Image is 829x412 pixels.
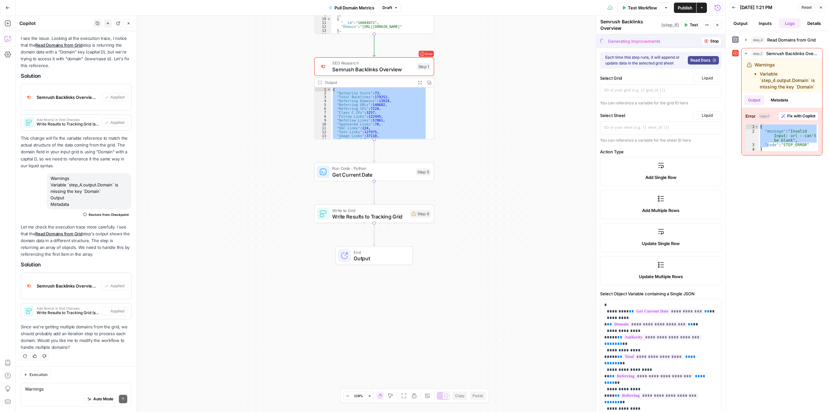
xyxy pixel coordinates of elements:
button: Auto Mode [85,395,116,403]
div: 4 [314,99,331,103]
span: Write Results to Tracking Grid (step_6) [37,310,99,316]
div: 6 [314,107,331,111]
img: 3lyvnidk9veb5oecvmize2kaffdg [24,281,34,291]
div: 2 [314,91,331,95]
span: Read Docs [690,57,710,63]
button: Test [681,21,701,29]
span: Toggle code folding, rows 1 through 17 [327,88,331,91]
div: 12 [314,130,331,134]
button: Reset [799,3,815,12]
p: Let me check the execution trace more carefully. I see that the step's output shows the domain da... [21,224,131,258]
button: Execution [21,371,51,379]
div: Generating improvements [608,38,660,44]
button: Output [744,95,764,105]
button: Output [730,18,752,29]
span: object [758,113,771,119]
a: Read Docs [688,56,719,65]
div: 13 [314,134,331,138]
div: 8 [314,115,331,119]
g: Edge from step_6 to end [373,223,375,245]
div: Step 5 [416,169,431,176]
img: 3lyvnidk9veb5oecvmize2kaffdg [319,63,327,70]
div: 14 [314,32,331,36]
div: 10 [314,122,331,126]
span: Update Single Row [642,240,680,247]
div: 1 [314,88,331,91]
span: Add Single Row [645,174,676,181]
label: Select Grid [600,75,690,81]
div: Step 6 [410,210,431,218]
label: Action Type [600,148,721,155]
div: 1 [746,124,759,129]
div: 2 [746,129,759,143]
label: Select Sheet [600,112,690,119]
p: I see the issue. Looking at the execution trace, I notice that the step is returning the domain d... [21,35,131,69]
span: Output [354,254,406,262]
div: 13 [314,29,331,32]
span: Fix with Copilot [787,113,815,119]
span: Stop [710,38,719,44]
span: Write to Grid [332,207,406,213]
button: Inputs [754,18,776,29]
span: Applied [110,283,124,289]
span: Run Code · Python [332,165,413,171]
div: Write to GridWrite Results to Tracking GridStep 6 [314,205,434,223]
span: Liquid [702,75,713,81]
span: Restore from Checkpoint [89,212,129,217]
li: Variable `step_4.output.Domain` is missing the key `Domain` [760,71,817,90]
span: Paste [472,393,483,399]
span: Toggle code folding, rows 14 through 17 [327,32,331,36]
span: Test Workflow [628,5,657,11]
div: 14 [314,138,331,142]
p: Since we're getting multiple domains from the grid, we should probably add an iteration step to p... [21,324,131,351]
button: Paste [470,392,486,400]
div: Warnings Variable `step_4.output.Domain` is missing the key `Domain` Output Metadata [47,173,131,209]
div: EndOutput [314,246,434,265]
span: Semrush Backlinks Overview (step_1) [37,94,99,100]
div: 9 [314,119,331,123]
div: Warnings [755,62,817,90]
div: Copilot [19,20,91,27]
span: Semrush Backlinks Overview [332,65,414,73]
div: 7 [314,111,331,115]
div: Each time this step runs, it will append or update data in the selected grid sheet [605,54,685,66]
div: You can reference a variable for the sheet ID here [600,137,721,143]
button: Draft [380,4,401,12]
span: Execution [29,372,48,378]
span: Draft [382,5,392,11]
span: Pull Domain Metrics [335,5,374,11]
div: You can reference a variable for the grid ID here [600,100,721,106]
img: 3lyvnidk9veb5oecvmize2kaffdg [24,92,34,102]
g: Edge from step_5 to step_6 [373,181,375,204]
h2: Solution [21,262,131,268]
div: Step 1 [417,63,431,70]
div: 4 [746,147,759,152]
div: Output [325,79,413,86]
button: Fix with Copilot [778,112,818,120]
span: Semrush Backlinks Overview [766,50,818,57]
button: Logs [779,18,801,29]
g: Edge from step_1 to step_5 [373,139,375,162]
button: Restore from Checkpoint [81,211,131,218]
label: Select Object Variable containing a Single JSON [600,290,721,297]
span: Publish [678,5,692,11]
span: step_4 [751,37,765,43]
span: Applied [110,120,124,125]
span: Toggle code folding, rows 10 through 13 [327,17,331,21]
span: SEO Research [332,60,414,66]
button: Publish [674,3,696,13]
div: 3 [746,143,759,147]
span: Test [690,22,698,28]
button: Applied [102,307,127,315]
span: Reset [801,5,812,10]
div: 11 [314,126,331,130]
div: 12 [314,25,331,29]
span: Error [425,49,433,59]
button: Applied [102,282,127,290]
span: Add Row(s) in Grid Changes [37,118,99,121]
a: Read Domains from Grid [35,231,82,236]
button: Liquid [693,111,721,120]
button: Applied [102,118,127,127]
span: Update Multiple Rows [639,273,683,280]
p: This change will fix the variable reference to match the actual structure of the data coming from... [21,135,131,169]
